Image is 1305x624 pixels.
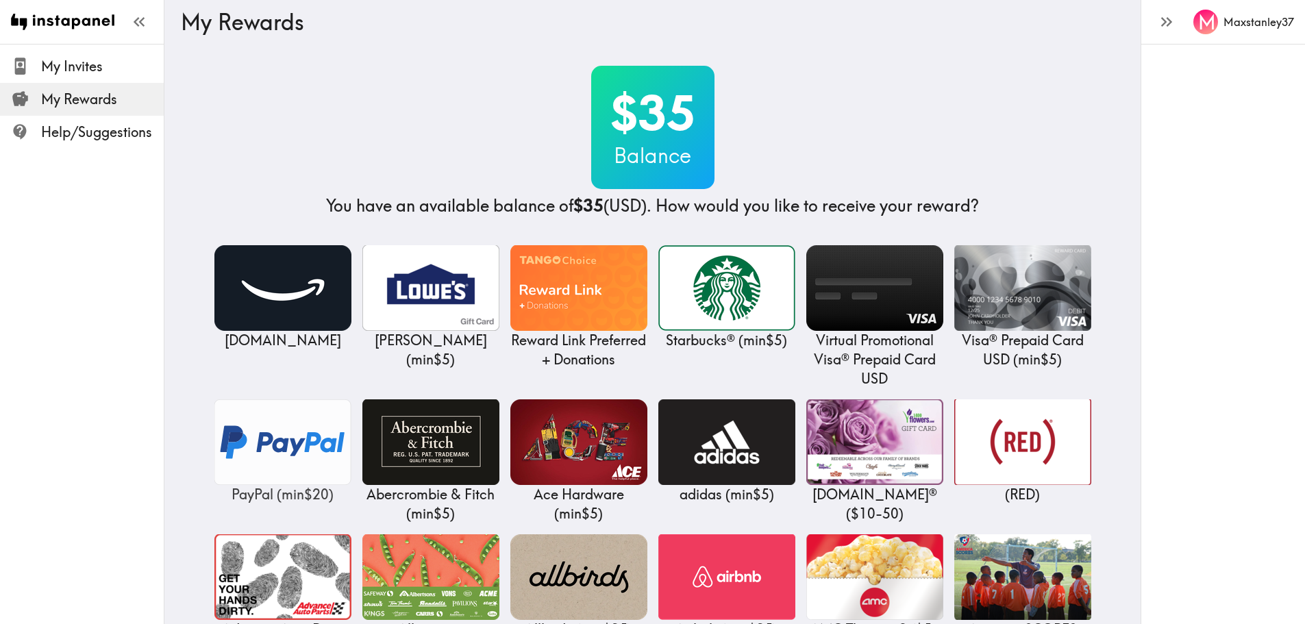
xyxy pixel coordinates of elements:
a: Starbucks®Starbucks® (min$5) [658,245,795,350]
h3: Balance [591,141,714,170]
p: Abercrombie & Fitch ( min $5 ) [362,485,499,523]
img: PayPal [214,399,351,485]
a: (RED)(RED) [954,399,1091,504]
p: Starbucks® ( min $5 ) [658,331,795,350]
img: Visa® Prepaid Card USD [954,245,1091,331]
p: Reward Link Preferred + Donations [510,331,647,369]
b: $35 [573,195,604,216]
img: 1-800-FLOWERS.COM® [806,399,943,485]
a: 1-800-FLOWERS.COM®[DOMAIN_NAME]® ($10-50) [806,399,943,523]
p: adidas ( min $5 ) [658,485,795,504]
img: Amazon.com [214,245,351,331]
a: Ace HardwareAce Hardware (min$5) [510,399,647,523]
img: America SCORES [954,534,1091,620]
a: Lowe's[PERSON_NAME] (min$5) [362,245,499,369]
span: My Rewards [41,90,164,109]
img: Abercrombie & Fitch [362,399,499,485]
p: Visa® Prepaid Card USD ( min $5 ) [954,331,1091,369]
a: Abercrombie & FitchAbercrombie & Fitch (min$5) [362,399,499,523]
p: [DOMAIN_NAME] [214,331,351,350]
img: AMC Theatres® [806,534,943,620]
img: Reward Link Preferred + Donations [510,245,647,331]
img: Albertsons Companies [362,534,499,620]
img: Allbirds [510,534,647,620]
span: Help/Suggestions [41,123,164,142]
p: Ace Hardware ( min $5 ) [510,485,647,523]
span: My Invites [41,57,164,76]
a: adidasadidas (min$5) [658,399,795,504]
a: Virtual Promotional Visa® Prepaid Card USDVirtual Promotional Visa® Prepaid Card USD [806,245,943,388]
a: Amazon.com[DOMAIN_NAME] [214,245,351,350]
h2: $35 [591,85,714,141]
h3: My Rewards [181,9,1113,35]
a: PayPalPayPal (min$20) [214,399,351,504]
img: Airbnb [658,534,795,620]
img: (RED) [954,399,1091,485]
p: [DOMAIN_NAME]® ( $10 - 50 ) [806,485,943,523]
p: PayPal ( min $20 ) [214,485,351,504]
p: [PERSON_NAME] ( min $5 ) [362,331,499,369]
img: Virtual Promotional Visa® Prepaid Card USD [806,245,943,331]
img: Starbucks® [658,245,795,331]
img: Lowe's [362,245,499,331]
img: adidas [658,399,795,485]
p: (RED) [954,485,1091,504]
span: M [1198,10,1216,34]
a: Reward Link Preferred + DonationsReward Link Preferred + Donations [510,245,647,369]
h4: You have an available balance of (USD) . How would you like to receive your reward? [326,195,979,218]
h6: Maxstanley37 [1223,14,1294,29]
a: Visa® Prepaid Card USDVisa® Prepaid Card USD (min$5) [954,245,1091,369]
img: Advance Auto Parts [214,534,351,620]
p: Virtual Promotional Visa® Prepaid Card USD [806,331,943,388]
img: Ace Hardware [510,399,647,485]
